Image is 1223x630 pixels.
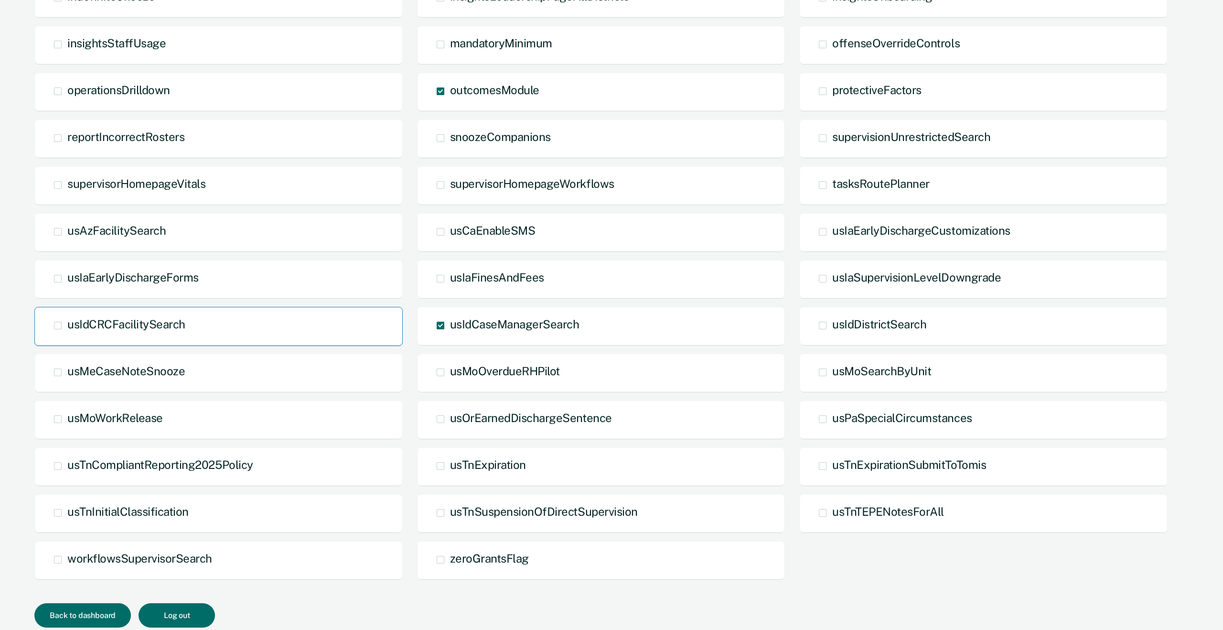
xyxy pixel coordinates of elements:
[67,458,253,471] span: usTnCompliantReporting2025Policy
[450,224,536,237] span: usCaEnableSMS
[450,458,526,471] span: usTnExpiration
[67,364,185,378] span: usMeCaseNoteSnooze
[67,505,189,518] span: usTnInitialClassification
[450,505,638,518] span: usTnSuspensionOfDirectSupervision
[34,603,131,628] button: Back to dashboard
[67,317,185,331] span: usIdCRCFacilitySearch
[450,271,544,284] span: usIaFinesAndFees
[67,271,199,284] span: usIaEarlyDischargeForms
[450,317,579,331] span: usIdCaseManagerSearch
[832,411,972,424] span: usPaSpecialCircumstances
[67,552,212,565] span: workflowsSupervisorSearch
[832,130,990,143] span: supervisionUnrestrictedSearch
[832,36,960,50] span: offenseOverrideControls
[67,36,166,50] span: insightsStaffUsage
[67,177,205,190] span: supervisorHomepageVitals
[139,603,215,628] button: Log out
[832,364,931,378] span: usMoSearchByUnit
[450,364,560,378] span: usMoOverdueRHPilot
[832,224,1010,237] span: usIaEarlyDischargeCustomizations
[67,224,166,237] span: usAzFacilitySearch
[832,317,926,331] span: usIdDistrictSearch
[67,411,163,424] span: usMoWorkRelease
[832,83,922,97] span: protectiveFactors
[34,612,139,619] a: Back to dashboard
[450,552,529,565] span: zeroGrantsFlag
[450,83,539,97] span: outcomesModule
[67,83,170,97] span: operationsDrilldown
[450,177,614,190] span: supervisorHomepageWorkflows
[832,177,930,190] span: tasksRoutePlanner
[832,505,944,518] span: usTnTEPENotesForAll
[67,130,184,143] span: reportIncorrectRosters
[450,411,612,424] span: usOrEarnedDischargeSentence
[450,130,551,143] span: snoozeCompanions
[450,36,552,50] span: mandatoryMinimum
[832,458,986,471] span: usTnExpirationSubmitToTomis
[832,271,1001,284] span: usIaSupervisionLevelDowngrade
